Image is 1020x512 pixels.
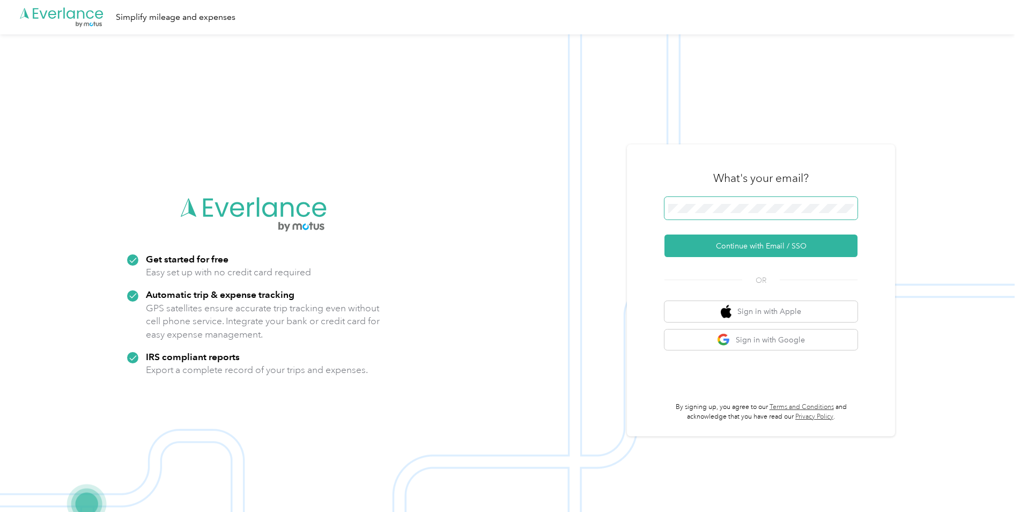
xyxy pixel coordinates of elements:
[664,235,858,257] button: Continue with Email / SSO
[146,289,294,300] strong: Automatic trip & expense tracking
[146,302,380,341] p: GPS satellites ensure accurate trip tracking even without cell phone service. Integrate your bank...
[717,333,730,347] img: google logo
[146,253,228,265] strong: Get started for free
[664,301,858,322] button: apple logoSign in with Apple
[713,171,809,186] h3: What's your email?
[795,413,833,421] a: Privacy Policy
[664,330,858,350] button: google logoSign in with Google
[116,11,235,24] div: Simplify mileage and expenses
[721,305,731,318] img: apple logo
[146,351,240,362] strong: IRS compliant reports
[146,363,368,377] p: Export a complete record of your trips and expenses.
[146,266,311,279] p: Easy set up with no credit card required
[742,275,780,286] span: OR
[770,403,834,411] a: Terms and Conditions
[664,403,858,421] p: By signing up, you agree to our and acknowledge that you have read our .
